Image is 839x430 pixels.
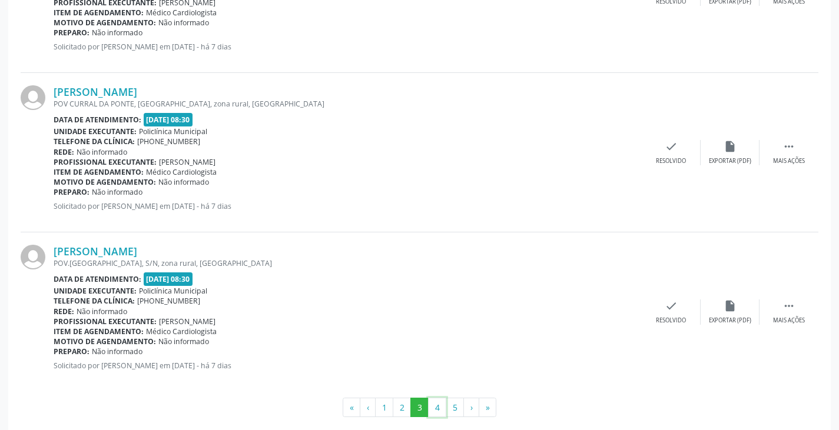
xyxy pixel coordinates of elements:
b: Unidade executante: [54,126,137,136]
ul: Pagination [21,398,818,418]
a: [PERSON_NAME] [54,245,137,258]
span: [DATE] 08:30 [144,113,193,126]
b: Data de atendimento: [54,115,141,125]
b: Data de atendimento: [54,274,141,284]
button: Go to page 5 [446,398,464,418]
button: Go to last page [479,398,496,418]
button: Go to first page [343,398,360,418]
i: check [665,299,678,312]
b: Unidade executante: [54,286,137,296]
div: Exportar (PDF) [709,157,751,165]
b: Telefone da clínica: [54,136,135,146]
button: Go to page 3 [410,398,429,418]
span: Médico Cardiologista [146,8,217,18]
i:  [782,299,795,312]
p: Solicitado por [PERSON_NAME] em [DATE] - há 7 dias [54,361,642,371]
b: Motivo de agendamento: [54,177,156,187]
p: Solicitado por [PERSON_NAME] em [DATE] - há 7 dias [54,201,642,211]
img: img [21,245,45,269]
span: Médico Cardiologista [146,167,217,177]
b: Item de agendamento: [54,167,144,177]
i: insert_drive_file [724,299,737,312]
b: Motivo de agendamento: [54,336,156,346]
i: insert_drive_file [724,140,737,153]
span: Não informado [158,18,209,28]
b: Preparo: [54,28,89,38]
span: Médico Cardiologista [146,326,217,336]
b: Motivo de agendamento: [54,18,156,28]
b: Profissional executante: [54,157,157,167]
i: check [665,140,678,153]
b: Profissional executante: [54,316,157,326]
div: Exportar (PDF) [709,316,751,325]
b: Item de agendamento: [54,8,144,18]
span: [PERSON_NAME] [159,316,215,326]
b: Item de agendamento: [54,326,144,336]
div: Mais ações [773,316,805,325]
div: Mais ações [773,157,805,165]
span: [PHONE_NUMBER] [137,136,200,146]
button: Go to next page [463,398,479,418]
span: Não informado [92,346,142,356]
img: img [21,85,45,110]
span: Não informado [158,336,209,346]
a: [PERSON_NAME] [54,85,137,98]
b: Preparo: [54,187,89,197]
button: Go to previous page [360,398,376,418]
span: Não informado [158,177,209,187]
span: Policlínica Municipal [139,126,207,136]
span: Não informado [77,147,127,157]
div: POV CURRAL DA PONTE, [GEOGRAPHIC_DATA], zona rural, [GEOGRAPHIC_DATA] [54,99,642,109]
button: Go to page 2 [393,398,411,418]
div: POV.[GEOGRAPHIC_DATA], S/N, zona rural, [GEOGRAPHIC_DATA] [54,258,642,268]
span: [PHONE_NUMBER] [137,296,200,306]
b: Preparo: [54,346,89,356]
span: Não informado [77,306,127,316]
button: Go to page 4 [428,398,446,418]
button: Go to page 1 [375,398,393,418]
span: [PERSON_NAME] [159,157,215,167]
span: Policlínica Municipal [139,286,207,296]
b: Rede: [54,147,74,157]
div: Resolvido [656,157,686,165]
span: Não informado [92,28,142,38]
div: Resolvido [656,316,686,325]
p: Solicitado por [PERSON_NAME] em [DATE] - há 7 dias [54,42,642,52]
b: Telefone da clínica: [54,296,135,306]
i:  [782,140,795,153]
span: Não informado [92,187,142,197]
b: Rede: [54,306,74,316]
span: [DATE] 08:30 [144,272,193,286]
